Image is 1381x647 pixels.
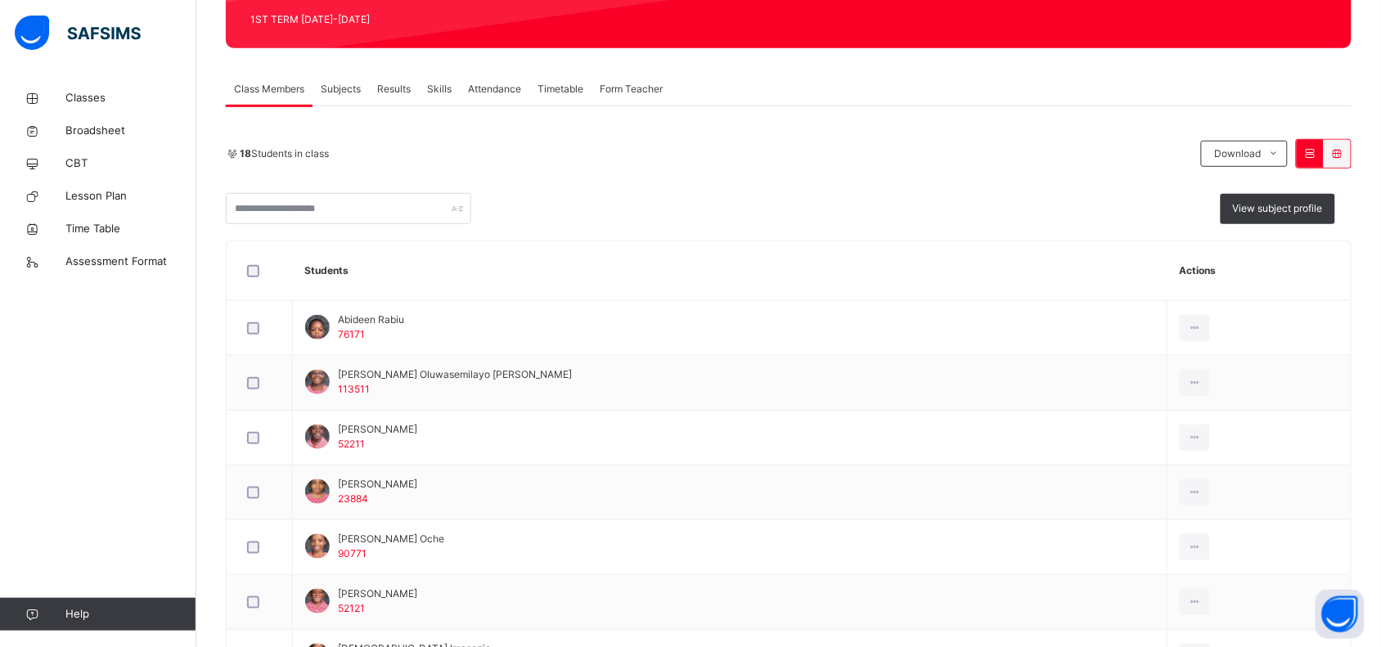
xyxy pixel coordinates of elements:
[338,602,365,614] span: 52121
[65,155,196,172] span: CBT
[338,547,367,559] span: 90771
[65,221,196,237] span: Time Table
[15,16,141,50] img: safsims
[65,90,196,106] span: Classes
[338,438,365,450] span: 52211
[234,82,304,97] span: Class Members
[293,241,1167,301] th: Students
[338,492,368,505] span: 23884
[1316,590,1365,639] button: Open asap
[65,123,196,139] span: Broadsheet
[538,82,583,97] span: Timetable
[338,532,444,546] span: [PERSON_NAME] Oche
[1233,201,1323,216] span: View subject profile
[427,82,452,97] span: Skills
[338,328,365,340] span: 76171
[338,477,417,492] span: [PERSON_NAME]
[1214,146,1261,161] span: Download
[338,367,572,382] span: [PERSON_NAME] Oluwasemilayo [PERSON_NAME]
[338,586,417,601] span: [PERSON_NAME]
[377,82,411,97] span: Results
[338,383,370,395] span: 113511
[240,147,251,160] b: 18
[338,312,404,327] span: Abideen Rabiu
[338,422,417,437] span: [PERSON_NAME]
[600,82,663,97] span: Form Teacher
[468,82,521,97] span: Attendance
[65,188,196,204] span: Lesson Plan
[1167,241,1351,301] th: Actions
[65,254,196,270] span: Assessment Format
[65,606,196,622] span: Help
[240,146,329,161] span: Students in class
[321,82,361,97] span: Subjects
